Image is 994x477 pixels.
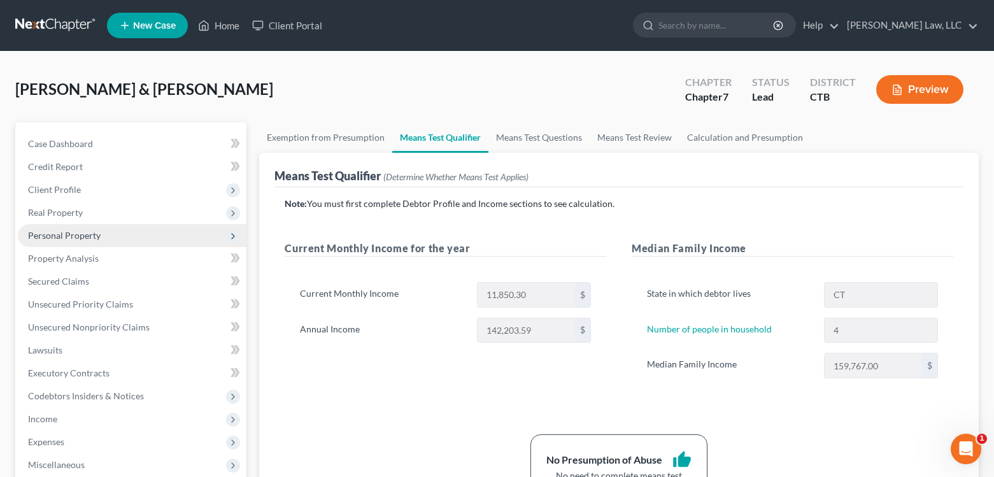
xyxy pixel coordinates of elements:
[685,90,732,104] div: Chapter
[294,318,471,343] label: Annual Income
[810,90,856,104] div: CTB
[18,316,246,339] a: Unsecured Nonpriority Claims
[28,138,93,149] span: Case Dashboard
[752,75,790,90] div: Status
[133,21,176,31] span: New Case
[285,197,953,210] p: You must first complete Debtor Profile and Income sections to see calculation.
[18,293,246,316] a: Unsecured Priority Claims
[641,353,818,378] label: Median Family Income
[951,434,981,464] iframe: Intercom live chat
[18,155,246,178] a: Credit Report
[797,14,839,37] a: Help
[922,353,937,378] div: $
[18,132,246,155] a: Case Dashboard
[679,122,811,153] a: Calculation and Presumption
[672,450,692,469] i: thumb_up
[18,247,246,270] a: Property Analysis
[274,168,529,183] div: Means Test Qualifier
[685,75,732,90] div: Chapter
[285,198,307,209] strong: Note:
[752,90,790,104] div: Lead
[28,207,83,218] span: Real Property
[632,241,953,257] h5: Median Family Income
[18,339,246,362] a: Lawsuits
[28,322,150,332] span: Unsecured Nonpriority Claims
[28,230,101,241] span: Personal Property
[28,367,110,378] span: Executory Contracts
[977,434,987,444] span: 1
[18,362,246,385] a: Executory Contracts
[192,14,246,37] a: Home
[478,283,575,307] input: 0.00
[825,318,937,343] input: --
[28,436,64,447] span: Expenses
[294,282,471,308] label: Current Monthly Income
[478,318,575,343] input: 0.00
[658,13,775,37] input: Search by name...
[28,253,99,264] span: Property Analysis
[810,75,856,90] div: District
[28,459,85,470] span: Miscellaneous
[876,75,963,104] button: Preview
[575,283,590,307] div: $
[825,353,922,378] input: 0.00
[641,282,818,308] label: State in which debtor lives
[28,390,144,401] span: Codebtors Insiders & Notices
[28,413,57,424] span: Income
[18,270,246,293] a: Secured Claims
[259,122,392,153] a: Exemption from Presumption
[246,14,329,37] a: Client Portal
[15,80,273,98] span: [PERSON_NAME] & [PERSON_NAME]
[28,184,81,195] span: Client Profile
[28,345,62,355] span: Lawsuits
[28,299,133,310] span: Unsecured Priority Claims
[825,283,937,307] input: State
[383,171,529,182] span: (Determine Whether Means Test Applies)
[28,161,83,172] span: Credit Report
[28,276,89,287] span: Secured Claims
[392,122,488,153] a: Means Test Qualifier
[647,324,772,334] a: Number of people in household
[285,241,606,257] h5: Current Monthly Income for the year
[841,14,978,37] a: [PERSON_NAME] Law, LLC
[546,453,662,467] div: No Presumption of Abuse
[590,122,679,153] a: Means Test Review
[575,318,590,343] div: $
[488,122,590,153] a: Means Test Questions
[723,90,728,103] span: 7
